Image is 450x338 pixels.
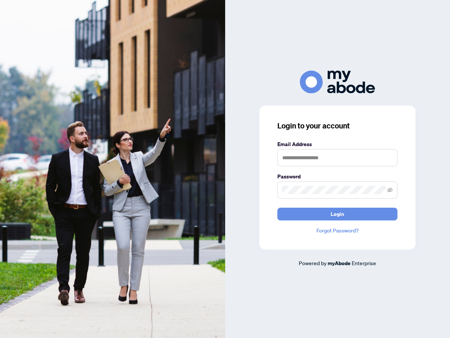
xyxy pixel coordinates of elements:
[328,259,351,267] a: myAbode
[277,172,397,181] label: Password
[352,260,376,266] span: Enterprise
[277,226,397,235] a: Forgot Password?
[277,121,397,131] h3: Login to your account
[277,140,397,148] label: Email Address
[277,208,397,220] button: Login
[300,71,375,94] img: ma-logo
[299,260,327,266] span: Powered by
[331,208,344,220] span: Login
[387,187,393,193] span: eye-invisible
